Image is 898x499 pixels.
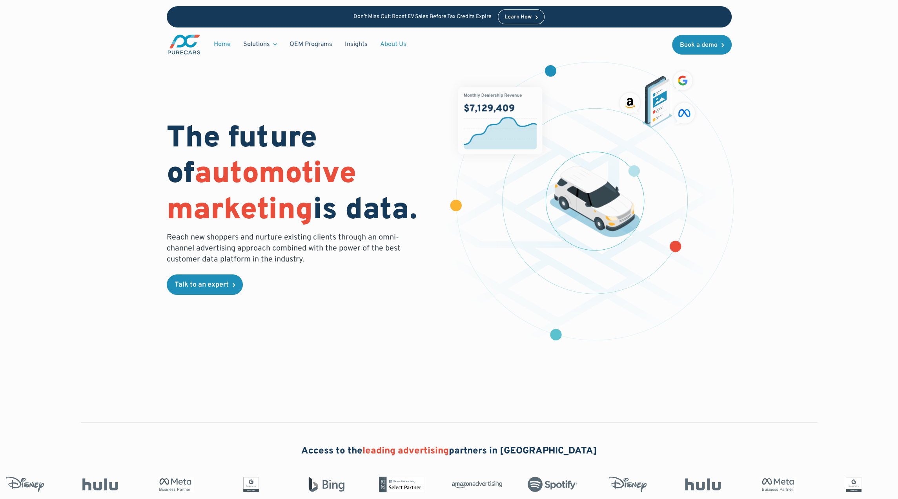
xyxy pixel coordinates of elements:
[458,87,542,154] img: chart showing monthly dealership revenue of $7m
[243,40,270,49] div: Solutions
[680,42,718,48] div: Book a demo
[672,35,732,55] a: Book a demo
[167,121,440,229] h1: The future of is data.
[374,37,413,52] a: About Us
[225,477,275,492] img: Google Partner
[208,37,237,52] a: Home
[677,478,727,491] img: Hulu
[237,37,283,52] div: Solutions
[353,14,492,20] p: Don’t Miss Out: Boost EV Sales Before Tax Credits Expire
[283,37,339,52] a: OEM Programs
[167,34,201,55] img: purecars logo
[301,445,597,458] h2: Access to the partners in [GEOGRAPHIC_DATA]
[362,445,449,457] span: leading advertising
[175,281,229,289] div: Talk to an expert
[167,156,356,229] span: automotive marketing
[451,478,501,491] img: Amazon Advertising
[827,477,878,492] img: Google Partner
[601,477,652,492] img: Disney
[505,15,532,20] div: Learn How
[375,477,426,492] img: Microsoft Advertising Partner
[300,477,350,492] img: Bing
[498,9,545,24] a: Learn How
[752,477,802,492] img: Meta Business Partner
[167,232,405,265] p: Reach new shoppers and nurture existing clients through an omni-channel advertising approach comb...
[526,477,576,492] img: Spotify
[339,37,374,52] a: Insights
[74,478,124,491] img: Hulu
[149,477,200,492] img: Meta Business Partner
[617,68,698,128] img: ads on social media and advertising partners
[550,166,640,238] img: illustration of a vehicle
[167,34,201,55] a: main
[167,274,243,295] a: Talk to an expert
